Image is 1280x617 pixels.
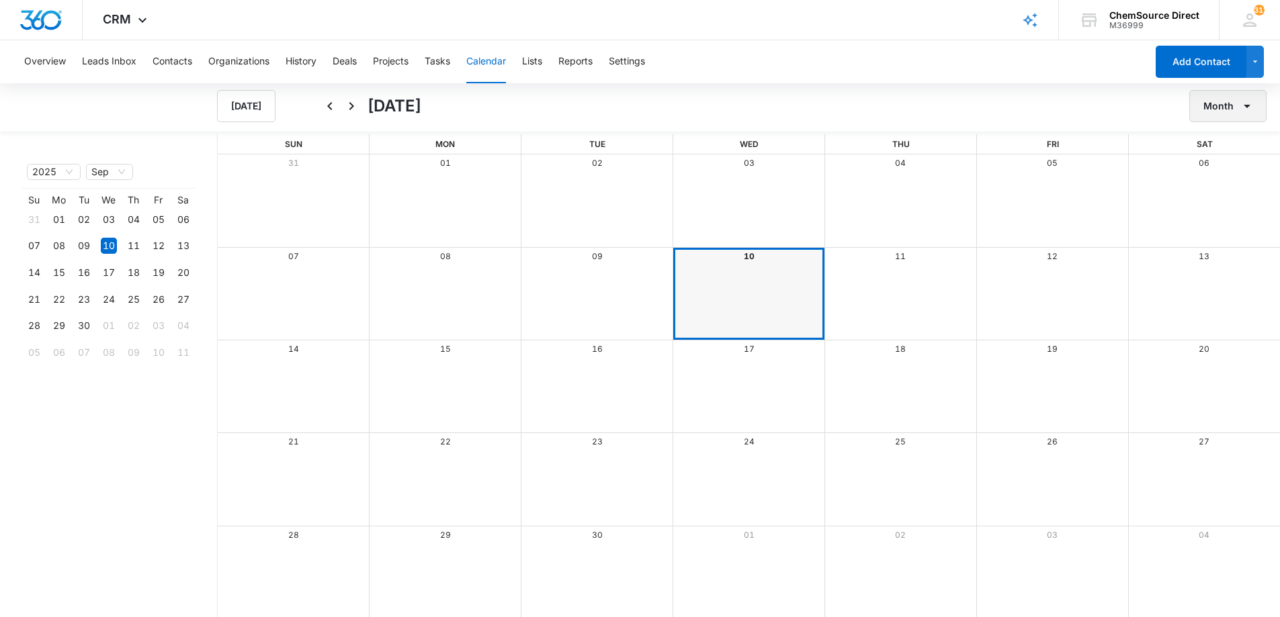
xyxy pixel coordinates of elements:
[51,291,67,307] div: 22
[373,40,409,83] button: Projects
[24,40,66,83] button: Overview
[126,291,142,307] div: 25
[82,40,136,83] button: Leads Inbox
[121,339,146,366] td: 2025-10-09
[1047,251,1058,261] a: 12
[171,206,196,233] td: 2025-09-06
[26,291,42,307] div: 21
[1254,5,1265,15] div: notifications count
[171,339,196,366] td: 2025-10-11
[466,40,506,83] button: Calendar
[96,286,121,313] td: 2025-09-24
[171,313,196,340] td: 2025-10-04
[151,291,167,307] div: 26
[101,318,117,334] div: 01
[892,139,910,149] span: Thu
[435,139,455,149] span: Mon
[126,344,142,361] div: 09
[208,40,269,83] button: Organizations
[1199,436,1209,446] a: 27
[101,291,117,307] div: 24
[26,344,42,361] div: 05
[96,206,121,233] td: 2025-09-03
[46,206,71,233] td: 2025-09-01
[1189,90,1267,122] button: Month
[592,344,603,354] a: 16
[101,344,117,361] div: 08
[71,259,96,286] td: 2025-09-16
[96,339,121,366] td: 2025-10-08
[51,238,67,254] div: 08
[26,265,42,281] div: 14
[319,95,341,117] button: Back
[121,206,146,233] td: 2025-09-04
[151,265,167,281] div: 19
[288,530,299,540] a: 28
[425,40,450,83] button: Tasks
[592,436,603,446] a: 23
[76,318,92,334] div: 30
[153,40,192,83] button: Contacts
[1199,344,1209,354] a: 20
[22,313,46,340] td: 2025-09-28
[522,40,542,83] button: Lists
[96,194,121,206] th: We
[288,436,299,446] a: 21
[1254,5,1265,15] span: 312
[71,233,96,260] td: 2025-09-09
[1156,46,1246,78] button: Add Contact
[26,238,42,254] div: 07
[76,265,92,281] div: 16
[51,265,67,281] div: 15
[96,233,121,260] td: 2025-09-10
[146,206,171,233] td: 2025-09-05
[22,233,46,260] td: 2025-09-07
[146,286,171,313] td: 2025-09-26
[96,313,121,340] td: 2025-10-01
[171,194,196,206] th: Sa
[288,251,299,261] a: 07
[288,344,299,354] a: 14
[101,211,117,228] div: 03
[46,259,71,286] td: 2025-09-15
[71,313,96,340] td: 2025-09-30
[1047,530,1058,540] a: 03
[592,158,603,168] a: 02
[175,238,191,254] div: 13
[592,251,603,261] a: 09
[558,40,593,83] button: Reports
[744,251,755,261] a: 10
[71,339,96,366] td: 2025-10-07
[76,238,92,254] div: 09
[217,90,275,122] button: [DATE]
[46,194,71,206] th: Mo
[46,313,71,340] td: 2025-09-29
[22,259,46,286] td: 2025-09-14
[96,259,121,286] td: 2025-09-17
[744,530,755,540] a: 01
[341,95,362,117] button: Next
[71,206,96,233] td: 2025-09-02
[103,12,131,26] span: CRM
[46,286,71,313] td: 2025-09-22
[286,40,316,83] button: History
[1047,139,1059,149] span: Fri
[146,313,171,340] td: 2025-10-03
[288,158,299,168] a: 31
[26,211,42,228] div: 31
[609,40,645,83] button: Settings
[175,291,191,307] div: 27
[175,344,191,361] div: 11
[333,40,357,83] button: Deals
[744,158,755,168] a: 03
[440,530,451,540] a: 29
[1109,10,1199,21] div: account name
[151,211,167,228] div: 05
[126,265,142,281] div: 18
[121,286,146,313] td: 2025-09-25
[26,318,42,334] div: 28
[1047,158,1058,168] a: 05
[22,339,46,366] td: 2025-10-05
[151,318,167,334] div: 03
[1199,530,1209,540] a: 04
